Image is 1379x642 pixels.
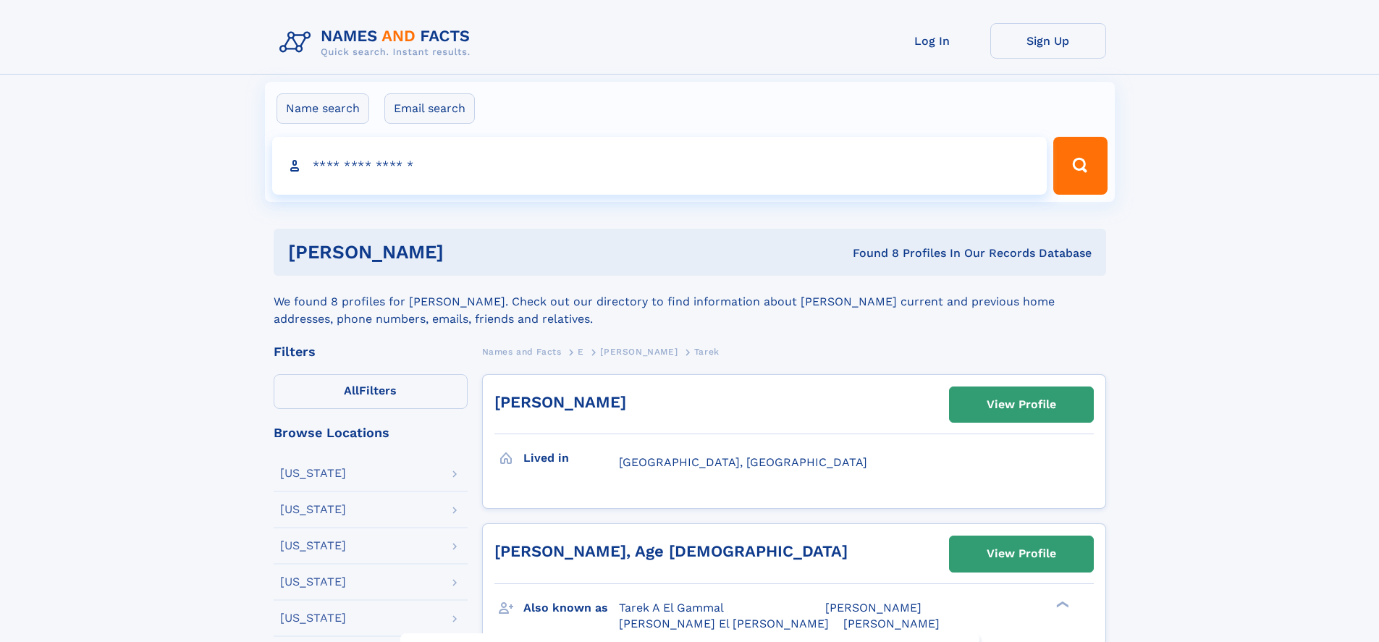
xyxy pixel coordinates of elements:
a: View Profile [950,536,1093,571]
label: Name search [277,93,369,124]
label: Email search [384,93,475,124]
a: Names and Facts [482,342,562,360]
div: [US_STATE] [280,576,346,588]
a: Sign Up [990,23,1106,59]
div: [US_STATE] [280,468,346,479]
div: Browse Locations [274,426,468,439]
span: [PERSON_NAME] [600,347,678,357]
div: [US_STATE] [280,612,346,624]
div: [US_STATE] [280,504,346,515]
div: Filters [274,345,468,358]
h1: [PERSON_NAME] [288,243,649,261]
span: [PERSON_NAME] El [PERSON_NAME] [619,617,829,630]
a: Log In [874,23,990,59]
input: search input [272,137,1047,195]
a: [PERSON_NAME] [494,393,626,411]
span: [GEOGRAPHIC_DATA], [GEOGRAPHIC_DATA] [619,455,867,469]
div: View Profile [987,537,1056,570]
span: [PERSON_NAME] [825,601,922,614]
label: Filters [274,374,468,409]
span: Tarek A El Gammal [619,601,724,614]
a: E [578,342,584,360]
div: ❯ [1053,599,1070,609]
div: [US_STATE] [280,540,346,552]
h3: Lived in [523,446,619,470]
a: [PERSON_NAME], Age [DEMOGRAPHIC_DATA] [494,542,848,560]
span: E [578,347,584,357]
span: All [344,384,359,397]
div: View Profile [987,388,1056,421]
div: We found 8 profiles for [PERSON_NAME]. Check out our directory to find information about [PERSON_... [274,276,1106,328]
img: Logo Names and Facts [274,23,482,62]
span: Tarek [694,347,720,357]
button: Search Button [1053,137,1107,195]
span: [PERSON_NAME] [843,617,940,630]
a: View Profile [950,387,1093,422]
h3: Also known as [523,596,619,620]
div: Found 8 Profiles In Our Records Database [648,245,1092,261]
a: [PERSON_NAME] [600,342,678,360]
